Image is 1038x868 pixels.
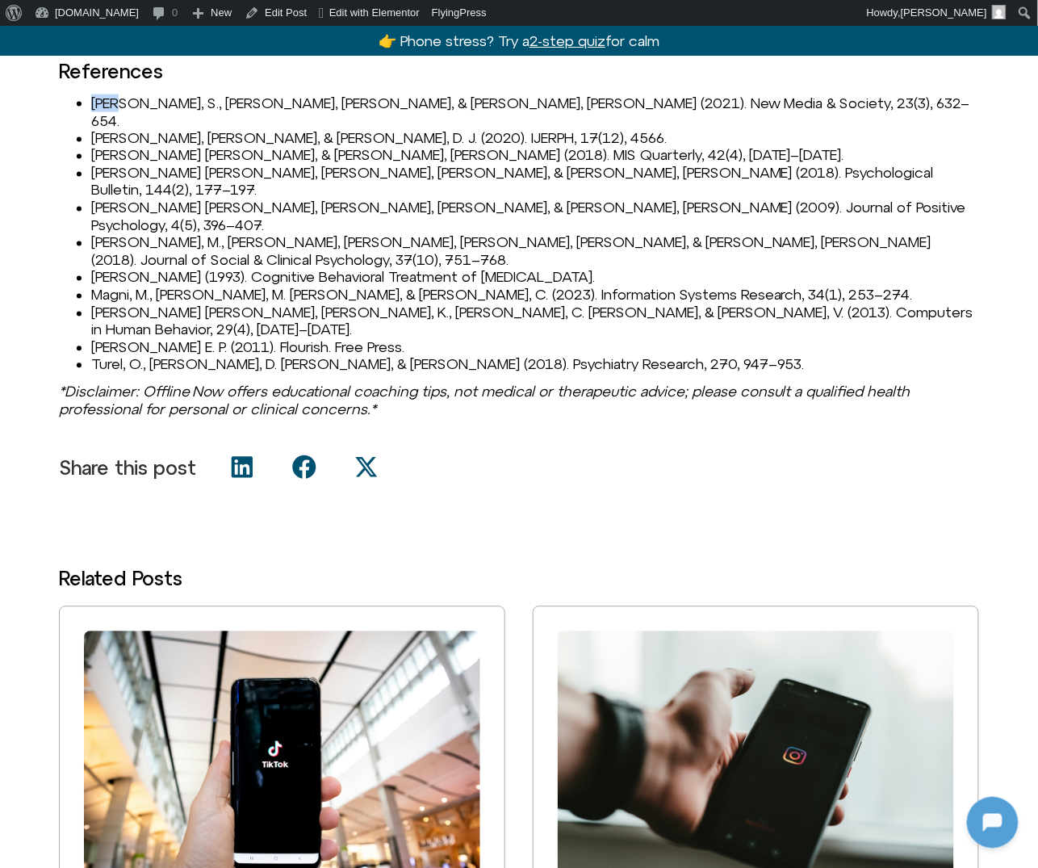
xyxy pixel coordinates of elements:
div: Share on facebook [274,450,337,485]
iframe: Botpress [967,797,1019,849]
li: Magni, M., [PERSON_NAME], M. [PERSON_NAME], & [PERSON_NAME], C. (2023). Information Systems Resea... [91,287,979,304]
li: [PERSON_NAME] E. P. (2011). Flourish. Free Press. [91,339,979,357]
h3: References [59,61,979,82]
li: [PERSON_NAME] [PERSON_NAME], [PERSON_NAME], K., [PERSON_NAME], C. [PERSON_NAME], & [PERSON_NAME],... [91,304,979,339]
span: Edit with Elementor [329,6,420,19]
li: [PERSON_NAME] [PERSON_NAME], & [PERSON_NAME], [PERSON_NAME] (2018). MIS Quarterly, 42(4), [DATE]–... [91,147,979,165]
a: 👉 Phone stress? Try a2-step quizfor calm [379,32,659,49]
span: [PERSON_NAME] [901,6,987,19]
u: 2-step quiz [529,32,605,49]
li: Turel, O., [PERSON_NAME], D. [PERSON_NAME], & [PERSON_NAME] (2018). Psychiatry Research, 270, 947... [91,356,979,374]
div: Share on x-twitter [337,450,399,485]
div: Share on linkedin [212,450,274,485]
li: [PERSON_NAME], S., [PERSON_NAME], [PERSON_NAME], & [PERSON_NAME], [PERSON_NAME] (2021). New Media... [91,94,979,129]
p: Share this post [59,458,196,479]
li: [PERSON_NAME] [PERSON_NAME], [PERSON_NAME], [PERSON_NAME], & [PERSON_NAME], [PERSON_NAME] (2009).... [91,199,979,234]
li: [PERSON_NAME] (1993). Cognitive Behavioral Treatment of [MEDICAL_DATA]. [91,269,979,287]
h3: Related Posts [59,568,979,589]
li: [PERSON_NAME], [PERSON_NAME], & [PERSON_NAME], D. J. (2020). IJERPH, 17(12), 4566. [91,130,979,148]
i: *Disclaimer: Offline Now offers educational coaching tips, not medical or therapeutic advice; ple... [59,384,910,418]
li: [PERSON_NAME], M., [PERSON_NAME], [PERSON_NAME], [PERSON_NAME], [PERSON_NAME], & [PERSON_NAME], [... [91,234,979,269]
li: [PERSON_NAME] [PERSON_NAME], [PERSON_NAME], [PERSON_NAME], & [PERSON_NAME], [PERSON_NAME] (2018).... [91,165,979,199]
